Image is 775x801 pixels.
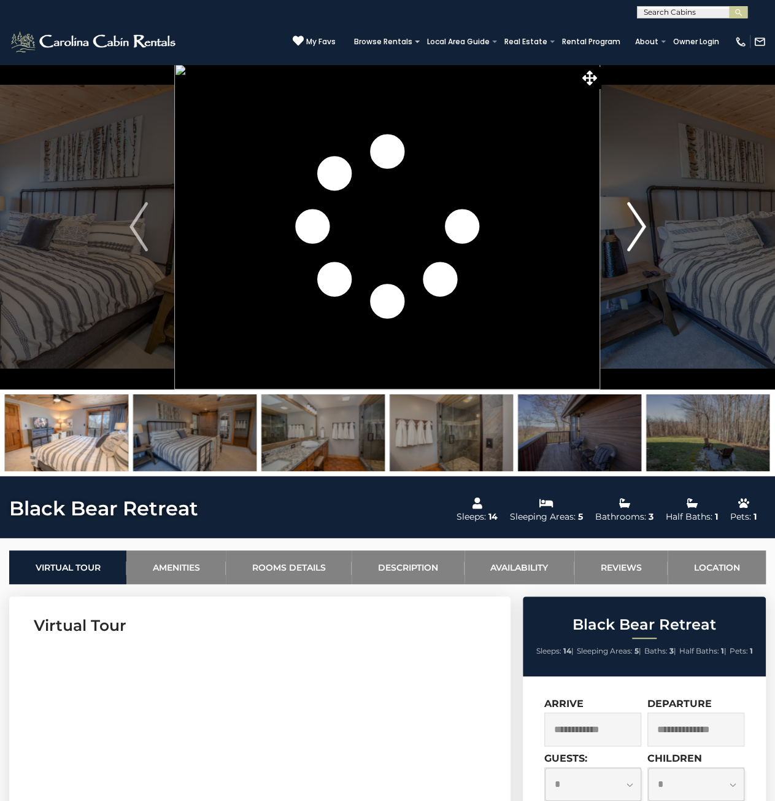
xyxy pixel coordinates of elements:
strong: 5 [634,646,639,655]
span: Sleeps: [536,646,561,655]
label: Children [647,752,702,764]
img: 163267488 [133,394,256,471]
h3: Virtual Tour [34,615,486,636]
a: Amenities [126,550,226,584]
li: | [644,643,676,659]
a: Rental Program [556,33,627,50]
img: 163267490 [390,394,513,471]
a: Location [668,550,766,584]
label: Guests: [544,752,587,764]
a: Local Area Guide [421,33,496,50]
span: My Favs [306,36,336,47]
a: About [629,33,665,50]
a: Real Estate [498,33,553,50]
img: 163267487 [5,394,128,471]
strong: 1 [750,646,753,655]
strong: 3 [669,646,674,655]
label: Arrive [544,698,584,709]
span: Sleeping Areas: [577,646,633,655]
img: 163267493 [646,394,769,471]
span: Half Baths: [679,646,719,655]
img: phone-regular-white.png [735,36,747,48]
a: Owner Login [667,33,725,50]
button: Next [601,64,673,389]
img: White-1-2.png [9,29,179,54]
a: Virtual Tour [9,550,126,584]
h2: Black Bear Retreat [526,617,763,633]
li: | [679,643,727,659]
span: Baths: [644,646,668,655]
a: Description [352,550,464,584]
li: | [577,643,641,659]
li: | [536,643,574,659]
img: arrow [129,202,148,251]
a: Availability [465,550,574,584]
strong: 14 [563,646,571,655]
img: 163267492 [518,394,641,471]
span: Pets: [730,646,748,655]
a: Rooms Details [226,550,352,584]
a: My Favs [293,35,336,48]
img: mail-regular-white.png [754,36,766,48]
img: arrow [627,202,646,251]
button: Previous [102,64,174,389]
a: Reviews [574,550,668,584]
strong: 1 [721,646,724,655]
img: 163267489 [261,394,385,471]
label: Departure [647,698,712,709]
a: Browse Rentals [348,33,418,50]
